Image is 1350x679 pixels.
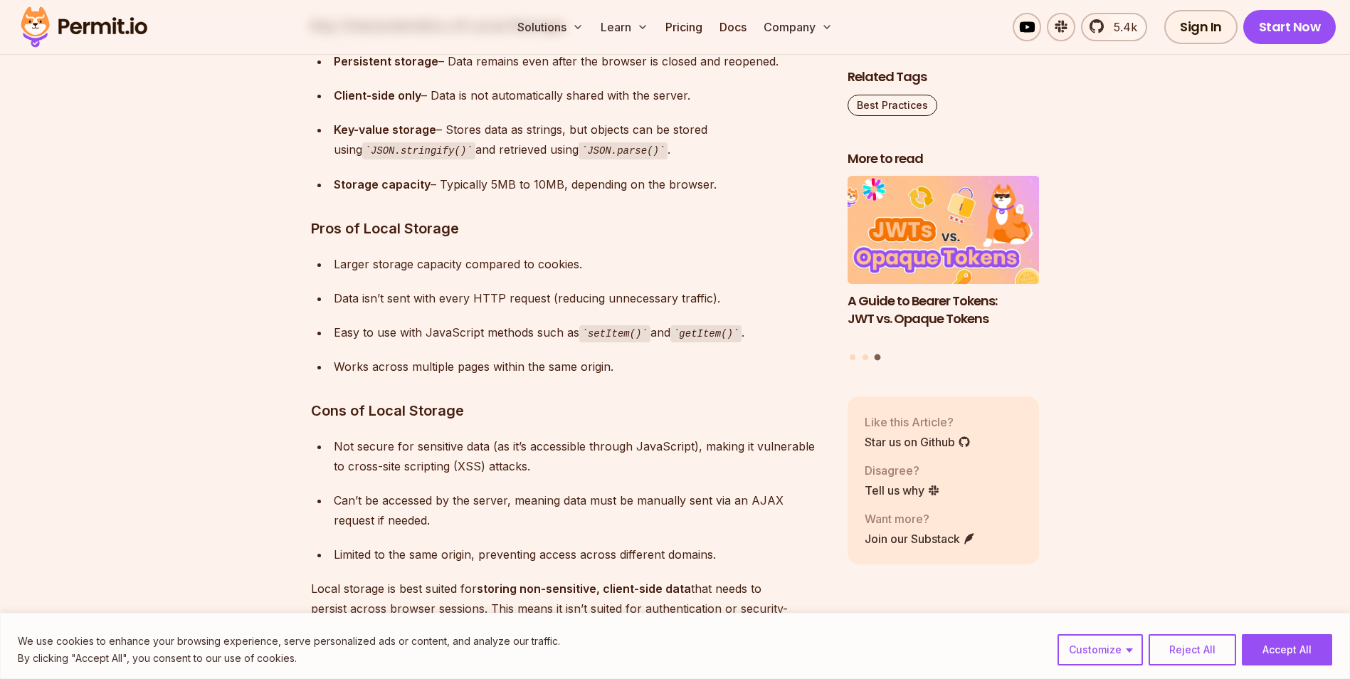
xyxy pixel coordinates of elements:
div: Larger storage capacity compared to cookies. [334,254,825,274]
p: Local storage is best suited for that needs to persist across browser sessions. This means it isn... [311,579,825,638]
a: Tell us why [865,482,940,499]
strong: Key-value storage [334,122,436,137]
a: Star us on Github [865,433,971,451]
p: Disagree? [865,462,940,479]
button: Company [758,13,838,41]
button: Customize [1058,634,1143,665]
p: Like this Article? [865,414,971,431]
div: Data isn’t sent with every HTTP request (reducing unnecessary traffic). [334,288,825,308]
strong: Client-side only [334,88,421,102]
a: Start Now [1243,10,1336,44]
div: – Data remains even after the browser is closed and reopened. [334,51,825,71]
div: Posts [848,177,1040,363]
div: Limited to the same origin, preventing access across different domains. [334,544,825,564]
a: 5.4k [1081,13,1147,41]
h3: Cons of Local Storage [311,399,825,422]
h3: A Guide to Bearer Tokens: JWT vs. Opaque Tokens [848,293,1040,328]
button: Go to slide 3 [875,354,881,361]
a: A Guide to Bearer Tokens: JWT vs. Opaque TokensA Guide to Bearer Tokens: JWT vs. Opaque Tokens [848,177,1040,346]
button: Reject All [1149,634,1236,665]
img: Permit logo [14,3,154,51]
a: Pricing [660,13,708,41]
div: Can’t be accessed by the server, meaning data must be manually sent via an AJAX request if needed. [334,490,825,530]
code: getItem() [670,325,742,342]
h2: Related Tags [848,68,1040,86]
button: Learn [595,13,654,41]
h3: Pros of Local Storage [311,217,825,240]
span: 5.4k [1105,19,1137,36]
div: – Stores data as strings, but objects can be stored using and retrieved using . [334,120,825,160]
img: A Guide to Bearer Tokens: JWT vs. Opaque Tokens [848,177,1040,285]
div: Not secure for sensitive data (as it’s accessible through JavaScript), making it vulnerable to cr... [334,436,825,476]
a: Docs [714,13,752,41]
code: setItem() [579,325,650,342]
strong: Persistent storage [334,54,438,68]
p: Want more? [865,510,976,527]
p: By clicking "Accept All", you consent to our use of cookies. [18,650,560,667]
li: 3 of 3 [848,177,1040,346]
a: Join our Substack [865,530,976,547]
code: JSON.parse() [579,142,668,159]
h2: More to read [848,150,1040,168]
div: Easy to use with JavaScript methods such as and . [334,322,825,343]
button: Go to slide 1 [850,354,855,360]
button: Accept All [1242,634,1332,665]
strong: storing non-sensitive, client-side data [477,581,691,596]
code: JSON.stringify() [362,142,475,159]
div: – Data is not automatically shared with the server. [334,85,825,105]
p: We use cookies to enhance your browsing experience, serve personalized ads or content, and analyz... [18,633,560,650]
div: Works across multiple pages within the same origin. [334,357,825,377]
div: – Typically 5MB to 10MB, depending on the browser. [334,174,825,194]
a: Sign In [1164,10,1238,44]
button: Solutions [512,13,589,41]
a: Best Practices [848,95,937,116]
strong: Storage capacity [334,177,431,191]
button: Go to slide 2 [863,354,868,360]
